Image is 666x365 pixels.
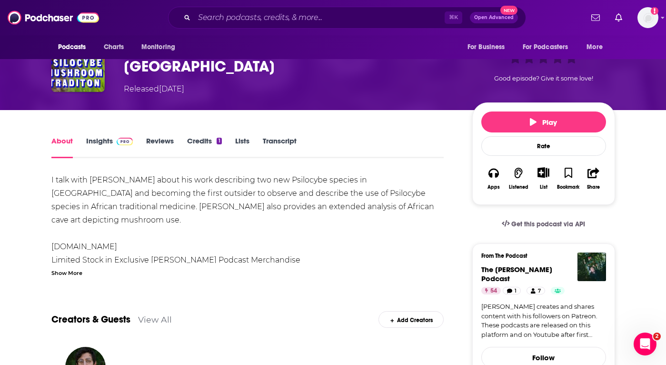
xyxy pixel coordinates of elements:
a: Show notifications dropdown [611,10,626,26]
button: Open AdvancedNew [470,12,518,23]
h3: From The Podcast [481,253,598,259]
div: 1 [217,138,221,144]
img: Podchaser - Follow, Share and Rate Podcasts [8,9,99,27]
span: Charts [104,41,124,54]
div: Show More ButtonList [531,161,556,196]
img: Psychedelic Mushrooms in Africa [51,39,105,92]
span: ⌘ K [445,11,462,24]
iframe: Intercom live chat [634,333,656,355]
img: The Hamilton Morris Podcast [577,253,606,281]
div: Add Creators [378,311,444,328]
span: Monitoring [141,41,175,54]
span: 54 [490,286,497,296]
span: Good episode? Give it some love! [494,75,593,82]
img: Podchaser Pro [117,138,133,145]
img: User Profile [637,7,658,28]
span: 7 [538,286,541,296]
a: Show notifications dropdown [587,10,604,26]
div: Rate [481,136,606,156]
span: Get this podcast via API [511,220,585,228]
div: List [540,184,547,190]
div: Bookmark [557,184,579,190]
div: Apps [487,184,500,190]
button: Listened [506,161,531,196]
a: Lists [235,136,249,158]
span: Open Advanced [474,15,514,20]
div: Released [DATE] [124,83,184,95]
button: open menu [580,38,615,56]
a: Get this podcast via API [494,213,593,236]
a: Charts [98,38,130,56]
button: Play [481,112,606,132]
span: The [PERSON_NAME] Podcast [481,265,552,283]
a: Creators & Guests [51,314,130,325]
a: 54 [481,287,501,294]
span: Play [530,118,557,127]
button: Show profile menu [637,7,658,28]
a: 7 [527,287,545,294]
svg: Add a profile image [651,7,658,15]
span: More [586,41,603,54]
button: open menu [51,38,99,56]
a: About [51,136,73,158]
button: Show More Button [534,167,553,178]
a: [PERSON_NAME] creates and shares content with his followers on Patreon. These podcasts are releas... [481,302,606,339]
a: Transcript [263,136,297,158]
input: Search podcasts, credits, & more... [194,10,445,25]
span: 1 [515,286,517,296]
button: open menu [461,38,517,56]
span: Logged in as jgarciaampr [637,7,658,28]
a: InsightsPodchaser Pro [86,136,133,158]
div: Search podcasts, credits, & more... [168,7,526,29]
a: [DOMAIN_NAME] [51,242,117,251]
span: 2 [653,333,661,340]
div: Share [587,184,600,190]
span: New [500,6,517,15]
span: For Podcasters [523,41,568,54]
div: Listened [509,184,528,190]
span: For Business [467,41,505,54]
span: Podcasts [58,41,86,54]
a: Reviews [146,136,174,158]
button: Share [581,161,606,196]
button: open menu [135,38,188,56]
button: Bookmark [556,161,581,196]
a: Credits1 [187,136,221,158]
button: Apps [481,161,506,196]
a: View All [138,314,172,324]
button: open menu [517,38,582,56]
a: 1 [503,287,521,294]
a: The Hamilton Morris Podcast [481,265,552,283]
